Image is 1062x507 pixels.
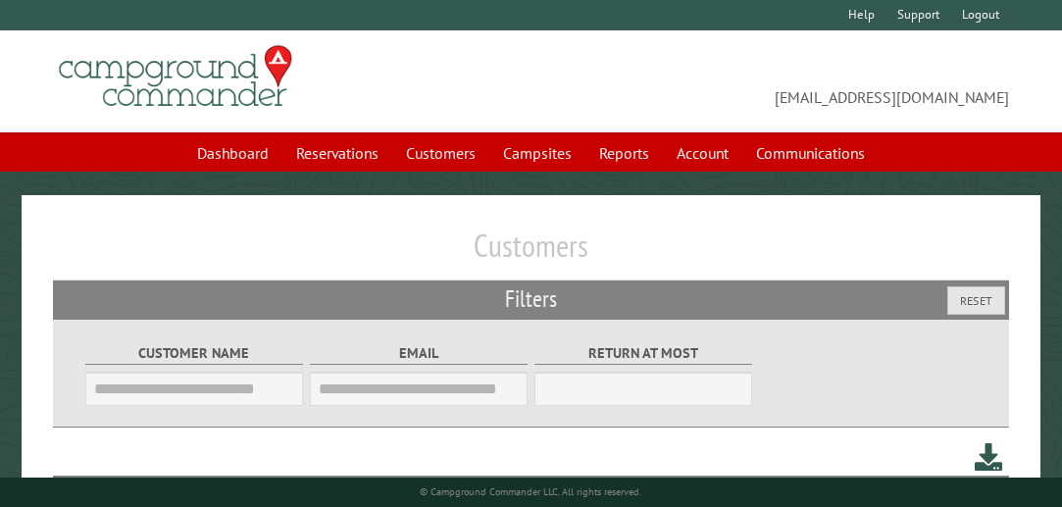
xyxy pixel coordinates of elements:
[491,134,583,172] a: Campsites
[310,342,529,365] label: Email
[947,286,1005,315] button: Reset
[587,134,661,172] a: Reports
[975,439,1003,476] a: Download this customer list (.csv)
[284,134,390,172] a: Reservations
[185,134,280,172] a: Dashboard
[85,342,304,365] label: Customer Name
[394,134,487,172] a: Customers
[744,134,877,172] a: Communications
[53,227,1009,280] h1: Customers
[53,280,1009,318] h2: Filters
[665,134,740,172] a: Account
[534,342,753,365] label: Return at most
[53,38,298,115] img: Campground Commander
[531,54,1009,109] span: [EMAIL_ADDRESS][DOMAIN_NAME]
[420,485,641,498] small: © Campground Commander LLC. All rights reserved.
